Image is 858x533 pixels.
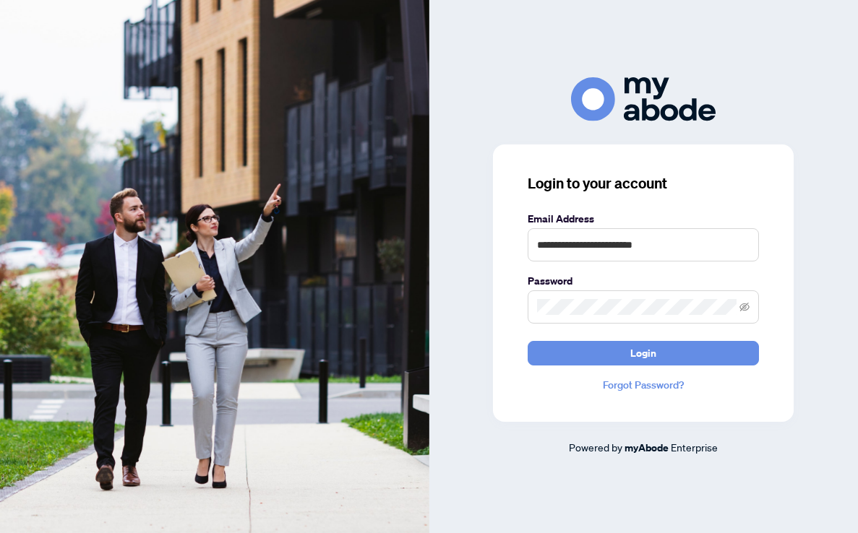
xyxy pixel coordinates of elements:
button: Login [528,341,759,365]
label: Password [528,273,759,289]
span: Powered by [569,441,622,454]
span: eye-invisible [739,302,750,312]
span: Login [630,342,656,365]
span: Enterprise [671,441,718,454]
label: Email Address [528,211,759,227]
h3: Login to your account [528,173,759,194]
a: myAbode [625,440,669,456]
a: Forgot Password? [528,377,759,393]
img: ma-logo [571,77,716,121]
